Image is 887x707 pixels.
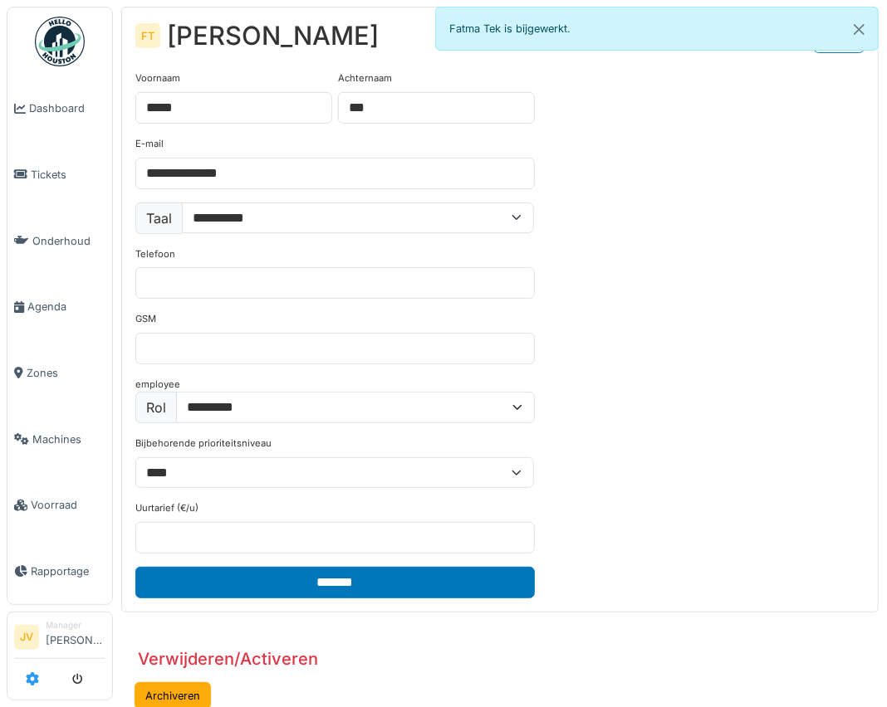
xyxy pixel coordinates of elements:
[14,625,39,650] li: JV
[7,207,112,274] a: Onderhoud
[7,406,112,472] a: Machines
[135,436,272,451] label: Bijbehorende prioriteitsniveau
[840,7,878,51] button: Close
[167,21,379,51] div: [PERSON_NAME]
[32,233,105,249] span: Onderhoud
[135,71,535,598] form: employee
[7,76,112,142] a: Dashboard
[31,563,105,579] span: Rapportage
[135,501,198,515] label: Uurtarief (€/u)
[14,619,105,659] a: JV Manager[PERSON_NAME]
[138,649,318,669] h3: Verwijderen/Activeren
[7,142,112,208] a: Tickets
[31,167,105,183] span: Tickets
[27,299,105,314] span: Agenda
[35,17,85,66] img: Badge_color-CXgf-gQk.svg
[31,497,105,513] span: Voorraad
[135,392,177,423] label: Rol
[338,71,392,85] label: Achternaam
[29,100,105,116] span: Dashboard
[7,472,112,539] a: Voorraad
[135,23,160,48] div: FT
[135,71,180,85] label: Voornaam
[32,432,105,447] span: Machines
[7,539,112,605] a: Rapportage
[435,7,879,51] div: Fatma Tek is bijgewerkt.
[7,340,112,407] a: Zones
[27,365,105,381] span: Zones
[135,137,164,151] label: E-mail
[135,247,175,261] label: Telefoon
[7,274,112,340] a: Agenda
[46,619,105,655] li: [PERSON_NAME]
[135,312,156,326] label: GSM
[135,202,183,234] label: Taal
[46,619,105,631] div: Manager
